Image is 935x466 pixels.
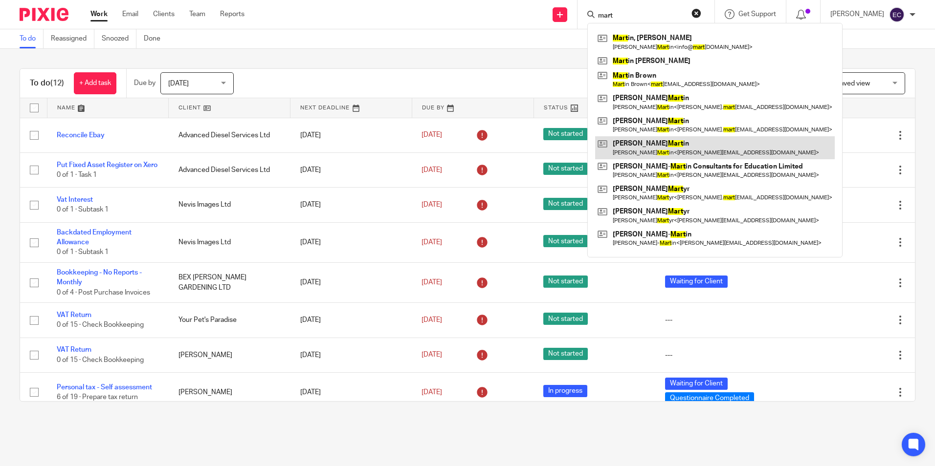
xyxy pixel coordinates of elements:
span: 0 of 1 · Task 1 [57,171,97,178]
button: Clear [691,8,701,18]
span: Not started [543,235,588,247]
td: [DATE] [290,262,412,302]
span: Not started [543,275,588,288]
span: Not started [543,348,588,360]
td: [DATE] [290,222,412,262]
td: Your Pet's Paradise [169,303,290,338]
span: [DATE] [422,389,442,396]
span: 0 of 1 · Subtask 1 [57,207,109,213]
span: 0 of 15 · Check Bookkeeping [57,357,144,363]
a: Vat Interest [57,196,93,203]
td: [DATE] [290,118,412,152]
td: Nevis Images Ltd [169,188,290,222]
span: [DATE] [422,352,442,359]
td: BEX [PERSON_NAME] GARDENING LTD [169,262,290,302]
div: --- [665,315,783,325]
a: Email [122,9,138,19]
p: [PERSON_NAME] [830,9,884,19]
a: Reports [220,9,245,19]
td: [DATE] [290,188,412,222]
span: Questionnaire Completed [665,392,754,404]
span: Waiting for Client [665,378,728,390]
img: Pixie [20,8,68,21]
a: VAT Return [57,346,91,353]
span: [DATE] [422,167,442,173]
img: svg%3E [889,7,905,22]
span: Not started [543,163,588,175]
a: Snoozed [102,29,136,48]
a: Clients [153,9,175,19]
td: [DATE] [290,338,412,372]
a: Done [144,29,168,48]
a: Backdated Employment Allowance [57,229,132,246]
span: Not started [543,128,588,140]
h1: To do [30,78,64,88]
span: Not started [543,198,588,210]
span: [DATE] [168,80,189,87]
span: 0 of 1 · Subtask 1 [57,249,109,256]
p: Due by [134,78,156,88]
td: Nevis Images Ltd [169,222,290,262]
td: Advanced Diesel Services Ltd [169,118,290,152]
span: [DATE] [422,279,442,286]
a: Reconcile Ebay [57,132,105,139]
span: Not started [543,313,588,325]
input: Search [597,12,685,21]
td: [DATE] [290,373,412,412]
a: VAT Return [57,312,91,318]
td: [DATE] [290,303,412,338]
td: [DATE] [290,152,412,187]
span: [DATE] [422,239,442,246]
a: Work [90,9,108,19]
span: Waiting for Client [665,275,728,288]
a: + Add task [74,72,116,94]
div: --- [665,350,783,360]
span: 0 of 4 · Post Purchase Invoices [57,289,150,296]
span: In progress [543,385,587,397]
span: [DATE] [422,201,442,208]
span: [DATE] [422,132,442,139]
span: (12) [50,79,64,87]
span: 0 of 15 · Check Bookkeeping [57,322,144,329]
a: Put Fixed Asset Register on Xero [57,162,157,169]
a: Team [189,9,205,19]
td: Advanced Diesel Services Ltd [169,152,290,187]
span: 6 of 19 · Prepare tax return [57,394,138,401]
td: [PERSON_NAME] [169,373,290,412]
td: [PERSON_NAME] [169,338,290,372]
span: Get Support [738,11,776,18]
a: Reassigned [51,29,94,48]
span: [DATE] [422,317,442,323]
a: To do [20,29,44,48]
a: Personal tax - Self assessment [57,384,152,391]
a: Bookkeeping - No Reports - Monthly [57,269,142,286]
span: Select saved view [815,80,870,87]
